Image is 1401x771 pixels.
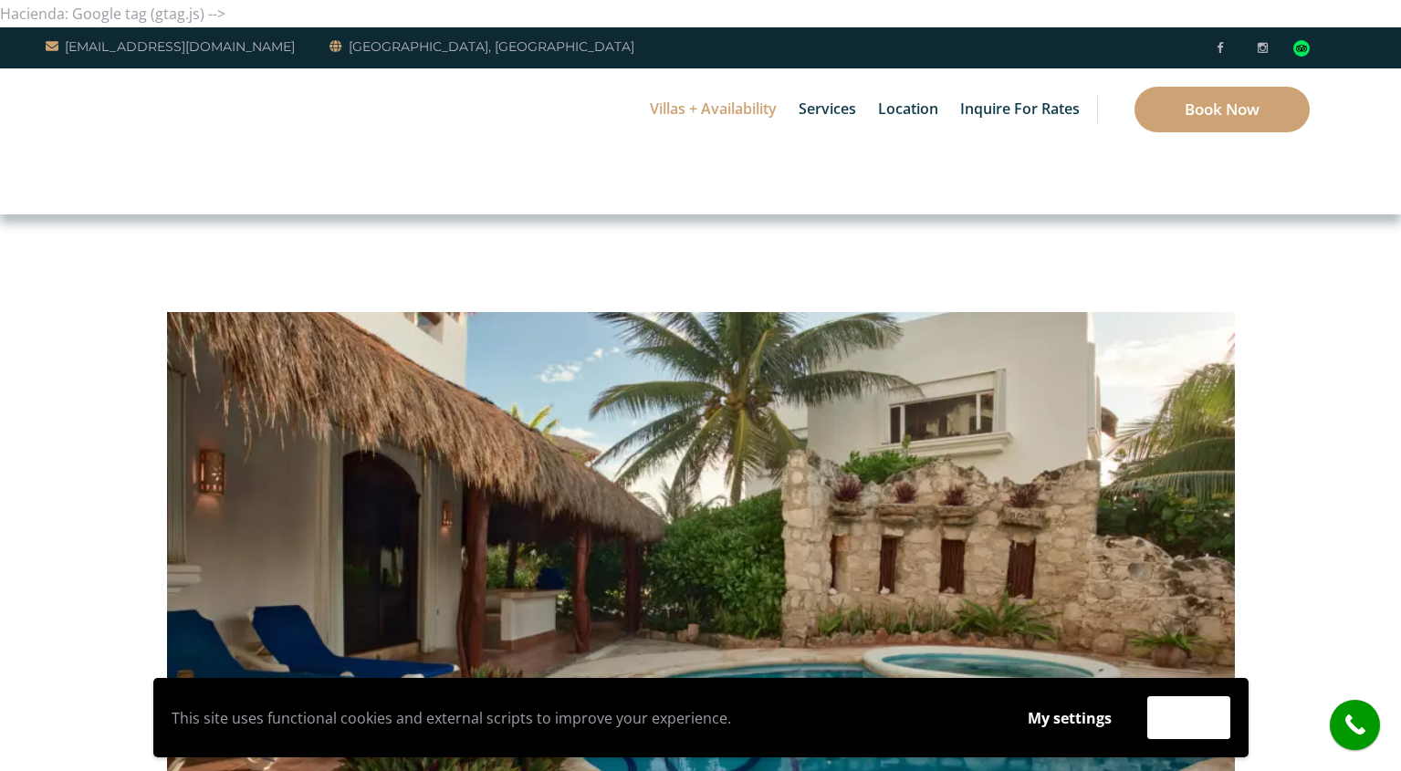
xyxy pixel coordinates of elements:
a: Location [869,68,947,151]
i: call [1334,704,1375,745]
a: [EMAIL_ADDRESS][DOMAIN_NAME] [46,36,295,57]
a: Villas + Availability [641,68,786,151]
img: Tripadvisor_logomark.svg [1293,40,1310,57]
button: My settings [1010,697,1129,739]
a: Inquire for Rates [951,68,1089,151]
button: Accept [1147,696,1230,739]
img: Awesome Logo [46,73,132,210]
div: Read traveler reviews on Tripadvisor [1293,40,1310,57]
p: This site uses functional cookies and external scripts to improve your experience. [172,704,992,732]
a: call [1330,700,1380,750]
a: [GEOGRAPHIC_DATA], [GEOGRAPHIC_DATA] [329,36,634,57]
a: Book Now [1134,87,1310,132]
a: Services [789,68,865,151]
